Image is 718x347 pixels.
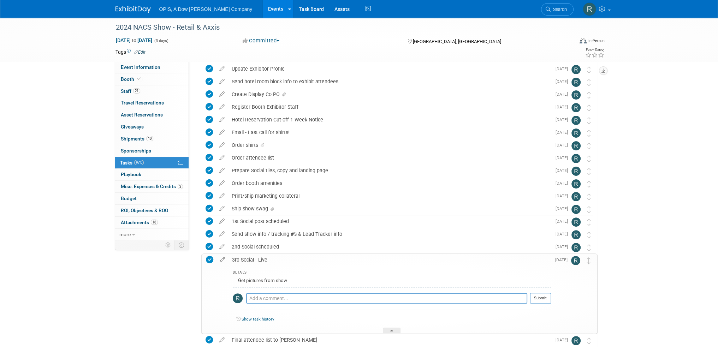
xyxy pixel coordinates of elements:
span: [DATE] [556,117,571,122]
div: Create Display Co PO [228,88,551,100]
div: Event Format [532,37,605,47]
i: Move task [587,232,591,238]
span: Staff [121,88,140,94]
a: Event Information [115,61,189,73]
span: [DATE] [556,244,571,249]
img: Renee Ortner [571,230,581,239]
i: Move task [587,219,591,226]
td: Tags [115,48,146,55]
a: Budget [115,193,189,204]
span: [DATE] [556,206,571,211]
div: Email - Last call for shirts! [228,126,551,138]
div: Order shirts [228,139,551,151]
span: Search [551,7,567,12]
a: edit [216,218,228,225]
div: Send show info / tracking #'s & Lead Tracker info [228,228,551,240]
a: more [115,229,189,240]
i: Move task [587,79,591,86]
a: Show task history [242,317,274,322]
div: Order booth amenities [228,177,551,189]
a: edit [216,180,228,186]
img: Renee Ortner [571,65,581,74]
span: 2 [178,184,183,189]
span: Sponsorships [121,148,151,154]
span: OPIS, A Dow [PERSON_NAME] Company [159,6,253,12]
div: Prepare Social tiles, copy and landing page [228,164,551,177]
span: Attachments [121,220,158,225]
a: edit [216,91,228,97]
div: Print/ship marketing collateral [228,190,551,202]
a: edit [216,167,228,174]
a: Search [541,3,574,16]
img: Renee Ortner [571,128,581,138]
span: Misc. Expenses & Credits [121,184,183,189]
span: Budget [121,196,137,201]
div: 2024 NACS Show - Retail & Axxis [113,21,563,34]
i: Move task [587,206,591,213]
i: Move task [587,117,591,124]
span: [DATE] [556,130,571,135]
i: Move task [587,193,591,200]
button: Committed [240,37,282,44]
span: [DATE] [DATE] [115,37,153,43]
i: Move task [587,168,591,175]
img: Renee Ortner [571,141,581,150]
img: Renee Ortner [571,90,581,100]
div: Ship show swag [228,203,551,215]
span: 10 [146,136,153,141]
a: edit [216,155,228,161]
a: Edit [134,50,146,55]
a: Shipments10 [115,133,189,145]
img: ExhibitDay [115,6,151,13]
a: Travel Reservations [115,97,189,109]
i: Move task [587,155,591,162]
span: to [131,37,137,43]
img: Renee Ortner [571,217,581,227]
a: edit [216,337,228,343]
img: Renee Ortner [583,2,596,16]
a: edit [216,129,228,136]
span: 18 [151,220,158,225]
span: [DATE] [556,337,571,342]
span: Tasks [120,160,144,166]
img: Renee Ortner [571,205,581,214]
img: Renee Ortner [571,103,581,112]
a: Staff21 [115,85,189,97]
div: Register Booth Exhibitor Staff [228,101,551,113]
img: Format-Inperson.png [580,38,587,43]
span: Travel Reservations [121,100,164,106]
div: Hotel Reservation Cut-off 1 Week Notice [228,114,551,126]
span: [DATE] [556,143,571,148]
i: Move task [587,66,591,73]
span: ROI, Objectives & ROO [121,208,168,213]
a: edit [216,104,228,110]
span: (3 days) [154,38,168,43]
div: Get pictures from show [233,276,551,287]
span: [DATE] [556,104,571,109]
a: edit [216,244,228,250]
a: Booth [115,73,189,85]
div: Final attendee list to [PERSON_NAME] [228,334,551,346]
span: Playbook [121,172,141,177]
i: Move task [587,104,591,111]
a: Asset Reservations [115,109,189,121]
a: Attachments18 [115,217,189,228]
span: [DATE] [556,66,571,71]
a: edit [216,193,228,199]
i: Move task [587,92,591,98]
a: ROI, Objectives & ROO [115,205,189,216]
a: edit [216,78,228,85]
span: [DATE] [556,219,571,224]
img: Renee Ortner [571,154,581,163]
button: Submit [530,293,551,304]
i: Move task [587,257,591,264]
i: Move task [587,181,591,187]
i: Move task [587,130,591,137]
img: Renee Ortner [571,256,580,265]
img: Renee Ortner [571,167,581,176]
i: Booth reservation complete [137,77,141,81]
img: Renee Ortner [571,179,581,189]
span: [DATE] [556,155,571,160]
span: Asset Reservations [121,112,163,118]
i: Move task [587,337,591,344]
